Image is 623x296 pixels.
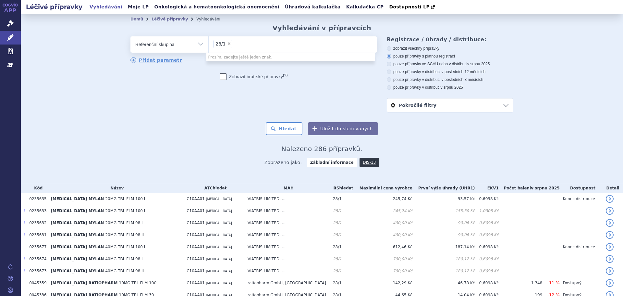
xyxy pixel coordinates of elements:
td: 245,74 Kč [354,205,412,217]
td: - [499,205,543,217]
td: - [542,229,559,241]
td: - [499,193,543,205]
td: Konec distribuce [560,193,603,205]
span: 28/1 [333,245,342,249]
a: Domů [130,17,143,21]
a: Dostupnosti LP [387,3,438,12]
span: v srpnu 2025 [440,85,463,90]
span: C10AA01 [187,197,205,201]
span: [MEDICAL_DATA] MYLAN [51,197,104,201]
th: EKV1 [475,183,498,193]
th: Kód [26,183,47,193]
a: hledat [339,186,353,190]
a: Moje LP [126,3,151,11]
label: zobrazit všechny přípravky [387,46,513,51]
a: Vyhledávání [88,3,124,11]
span: [MEDICAL_DATA] [206,209,232,213]
td: 90,06 Kč [412,217,475,229]
a: Onkologická a hematoonkologická onemocnění [152,3,281,11]
label: pouze přípravky v distribuci v posledních 3 měsících [387,77,513,82]
span: 28/1 [333,281,342,285]
a: Úhradová kalkulačka [283,3,343,11]
th: RS [330,183,354,193]
td: 180,12 Kč [412,265,475,277]
span: 20MG TBL FLM 98 II [105,233,144,237]
td: 90,06 Kč [412,229,475,241]
th: První výše úhrady (UHR1) [412,183,475,193]
span: [MEDICAL_DATA] MYLAN [51,209,104,213]
td: VIATRIS LIMITED, ... [244,217,330,229]
td: - [542,217,559,229]
a: detail [606,231,614,239]
th: Detail [603,183,623,193]
td: 0235631 [26,229,47,241]
span: 28/1 [333,257,342,261]
td: - [499,217,543,229]
td: 155,30 Kč [412,205,475,217]
button: Uložit do sledovaných [308,122,378,135]
a: detail [606,207,614,215]
span: C10AA01 [187,281,205,285]
span: [MEDICAL_DATA] [206,245,232,249]
td: - [560,217,603,229]
button: Hledat [266,122,302,135]
a: detail [606,267,614,275]
span: hypolipidemika, statiny, p.o. [215,42,226,46]
a: detail [606,195,614,203]
span: -11 % [547,280,559,285]
span: 28/1 [333,233,342,237]
span: [MEDICAL_DATA] RATIOPHARM [51,281,117,285]
td: - [560,229,603,241]
h2: Vyhledávání v přípravcích [273,24,372,32]
span: Poslední data tohoto produktu jsou ze SCAU platného k 01.05.2023. [24,257,26,261]
h2: Léčivé přípravky [21,2,88,11]
span: C10AA01 [187,257,205,261]
th: Maximální cena výrobce [354,183,412,193]
span: 40MG TBL FLM 100 I [105,245,145,249]
span: v srpnu 2025 [467,62,490,66]
td: - [499,229,543,241]
td: 0,6098 Kč [475,217,498,229]
td: 93,57 Kč [412,193,475,205]
td: VIATRIS LIMITED, ... [244,241,330,253]
li: Prosím, zadejte ještě jeden znak. [206,53,375,61]
td: 0235632 [26,217,47,229]
input: 28/1 [234,40,238,48]
td: 0235673 [26,265,47,277]
td: 0,6098 Kč [475,193,498,205]
td: 245,74 Kč [354,193,412,205]
span: [MEDICAL_DATA] [206,257,232,261]
th: MAH [244,183,330,193]
span: [MEDICAL_DATA] MYLAN [51,233,104,237]
h3: Registrace / úhrady / distribuce: [387,36,513,43]
span: [MEDICAL_DATA] MYLAN [51,221,104,225]
td: 0,6098 Kč [475,229,498,241]
td: 0,6098 Kč [475,253,498,265]
span: Poslední data tohoto produktu jsou ze SCAU platného k 01.05.2023. [24,209,26,213]
span: C10AA01 [187,209,205,213]
td: Dostupný [560,277,603,289]
td: - [542,253,559,265]
label: pouze přípravky s platnou registrací [387,54,513,59]
th: Počet balení [499,183,560,193]
td: 0,6098 Kč [475,241,498,253]
span: × [227,42,231,45]
td: 0235677 [26,241,47,253]
td: 187,14 Kč [412,241,475,253]
td: VIATRIS LIMITED, ... [244,253,330,265]
span: C10AA01 [187,221,205,225]
a: detail [606,255,614,263]
td: 700,00 Kč [354,265,412,277]
span: Poslední data tohoto produktu jsou ze SCAU platného k 01.05.2023. [24,269,26,273]
td: - [560,205,603,217]
span: Zobrazeno jako: [264,158,302,167]
a: detail [606,219,614,227]
td: - [499,265,543,277]
span: 28/1 [333,221,342,225]
td: 1 348 [499,277,543,289]
span: 10MG TBL FLM 100 [119,281,156,285]
span: v srpnu 2025 [531,186,559,190]
span: 28/1 [333,269,342,273]
span: [MEDICAL_DATA] [206,197,232,201]
td: 612,46 Kč [354,241,412,253]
